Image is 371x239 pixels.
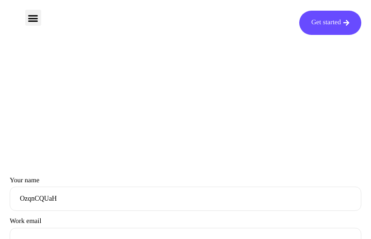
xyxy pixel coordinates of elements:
a: Get started [299,11,361,35]
span: Get started [311,19,341,26]
label: Your name [10,177,361,211]
input: Your name [10,187,361,211]
div: Menu Toggle [25,10,41,26]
